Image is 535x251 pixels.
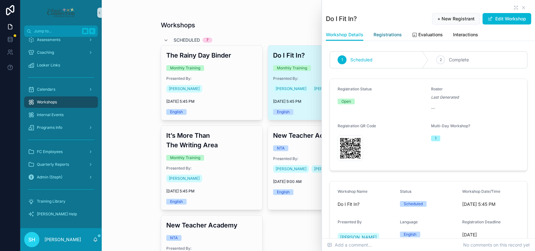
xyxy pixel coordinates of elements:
span: Scheduled [174,37,200,43]
span: Workshops [37,100,57,105]
h3: It’s More Than The Writing Area [166,131,257,150]
span: [PERSON_NAME] [314,86,345,91]
span: [DATE] 9:00 AM [273,179,364,184]
a: Programs Info [24,122,98,133]
span: [DATE] 5:45 PM [166,189,257,194]
div: NTA [170,235,178,241]
span: Jump to... [34,29,79,34]
span: Presented By: [273,156,364,161]
span: Calendars [37,87,55,92]
span: Presented By [338,220,362,224]
a: Coaching [24,47,98,58]
h3: The Rainy Day Binder [166,51,257,60]
a: Looker Links [24,59,98,71]
span: Assessments [37,37,60,42]
span: Workshop Date/Time [462,189,500,194]
div: Monthly Training [170,65,200,71]
button: Jump to...K [24,25,98,37]
span: Internal Events [37,112,64,117]
img: App logo [47,8,75,18]
span: Looker Links [37,63,60,68]
a: [PERSON_NAME] [273,165,309,173]
span: Presented By: [166,76,257,81]
span: Scheduled [350,57,373,63]
div: NTA [277,145,285,151]
div: 1 [435,136,436,141]
a: It’s More Than The Writing AreaMonthly TrainingPresented By:[PERSON_NAME][DATE] 5:45 PMEnglish [161,125,263,210]
div: Open [341,99,351,104]
span: Presented By: [166,166,257,171]
h1: Do I Fit In? [326,14,357,23]
a: Registrations [374,29,402,42]
button: + New Registrant [432,13,480,24]
span: Training Library [37,199,65,204]
span: [PERSON_NAME] [276,166,306,171]
button: Edit Workshop [483,13,531,24]
a: The Rainy Day BinderMonthly TrainingPresented By:[PERSON_NAME][DATE] 5:45 PMEnglish [161,45,263,120]
a: FC Employees [24,146,98,157]
span: Workshop Name [338,189,367,194]
span: Presented By: [273,76,364,81]
span: Registration QR Code [338,123,376,128]
span: [DATE] 5:45 PM [462,201,519,207]
a: Calendars [24,84,98,95]
span: -- [431,105,435,111]
a: Evaluations [412,29,443,42]
span: No comments on this record yet [463,242,530,248]
h1: Workshops [161,21,195,30]
span: Presented By: [166,246,257,251]
a: Do I Fit In?Monthly TrainingPresented By:[PERSON_NAME][PERSON_NAME][DATE] 5:45 PMEnglish [268,45,369,120]
a: Workshop Details [326,29,363,41]
span: [PERSON_NAME] [169,86,200,91]
div: Scheduled [404,201,423,207]
h3: New Teacher Academy [273,131,364,140]
div: Monthly Training [170,155,200,161]
span: FC Employees [37,149,63,154]
a: Admin (Steph) [24,171,98,183]
span: Do I Fit In? [338,201,395,207]
span: Add a comment... [327,242,372,248]
div: English [404,232,416,237]
p: [PERSON_NAME] [45,236,81,243]
a: [PERSON_NAME] [338,233,379,242]
a: Internal Events [24,109,98,121]
h3: New Teacher Academy [166,220,257,230]
span: 2 [440,57,442,62]
a: New Teacher AcademyNTAPresented By:[PERSON_NAME][PERSON_NAME][DATE] 9:00 AMEnglish [268,125,369,210]
a: Assessments [24,34,98,45]
div: 7 [206,38,209,43]
span: Quarterly Reports [37,162,69,167]
span: Multi-Day Workshop? [431,123,470,128]
span: + New Registrant [437,16,475,22]
span: [DATE] [462,232,519,238]
h3: Do I Fit In? [273,51,364,60]
span: [PERSON_NAME] Help [37,212,77,217]
span: [PERSON_NAME] [340,234,377,241]
a: Training Library [24,196,98,207]
span: Programs Info [37,125,62,130]
span: Roster [431,87,443,91]
em: Last Generated [431,95,459,100]
span: Status [400,189,411,194]
div: scrollable content [20,37,102,228]
span: [DATE] 5:45 PM [273,99,364,104]
span: 1 [341,57,343,62]
a: Workshops [24,96,98,108]
span: Evaluations [418,31,443,38]
span: [DATE] 5:45 PM [166,99,257,104]
div: Monthly Training [277,65,307,71]
a: [PERSON_NAME] Help [24,208,98,220]
div: English [277,109,290,115]
a: Interactions [453,29,478,42]
div: English [170,199,183,205]
span: [PERSON_NAME] [276,86,306,91]
a: [PERSON_NAME] [312,165,347,173]
span: Registration Status [338,87,372,91]
a: [PERSON_NAME] [312,85,347,93]
a: [PERSON_NAME] [166,175,202,182]
span: K [90,29,95,34]
div: English [277,189,290,195]
a: Quarterly Reports [24,159,98,170]
span: Workshop Details [326,31,363,38]
a: [PERSON_NAME] [273,85,309,93]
